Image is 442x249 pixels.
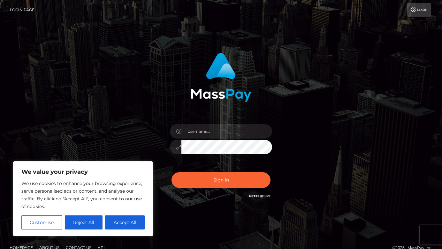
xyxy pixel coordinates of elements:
[21,180,145,210] p: We use cookies to enhance your browsing experience, serve personalised ads or content, and analys...
[105,215,145,229] button: Accept All
[65,215,103,229] button: Reject All
[13,161,153,236] div: We value your privacy
[191,53,251,102] img: MassPay Login
[21,215,62,229] button: Customise
[407,3,431,17] a: Login
[10,3,34,17] a: Login Page
[181,124,272,139] input: Username...
[249,194,271,198] a: Need Help?
[171,172,271,188] button: Sign in
[21,168,145,176] p: We value your privacy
